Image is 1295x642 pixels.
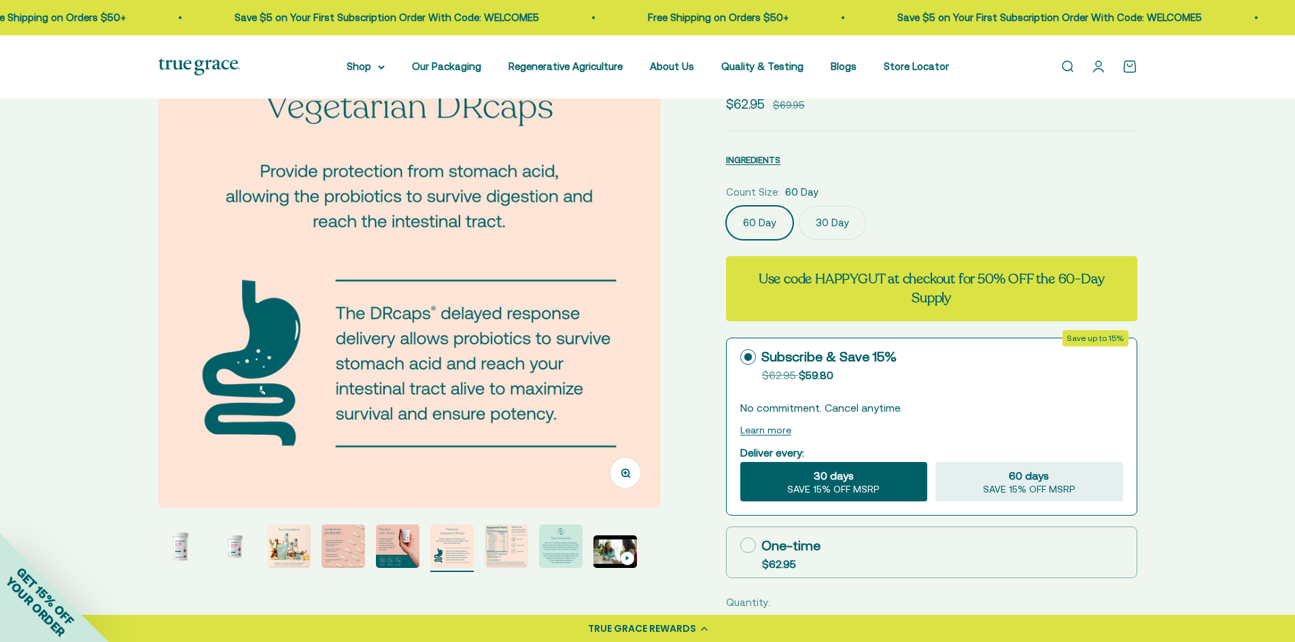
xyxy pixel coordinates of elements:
[376,524,419,568] img: Protects the probiotic cultures from light, moisture, and oxygen, extending shelf life and ensuri...
[267,524,311,572] button: Go to item 3
[884,60,949,72] a: Store Locator
[485,524,528,568] img: Our probiotics undergo extensive third-party testing at Purity-IQ Inc., a global organization del...
[726,151,780,168] button: INGREDIENTS
[759,270,1105,307] strong: Use code HAPPYGUT at checkout for 50% OFF the 60-Day Supply
[773,97,805,113] compare-at-price: $69.95
[376,524,419,572] button: Go to item 5
[430,524,474,568] img: Provide protection from stomach acid, allowing the probiotics to survive digestion and reach the ...
[347,58,385,75] summary: Shop
[785,184,818,200] span: 60 Day
[593,535,637,572] button: Go to item 9
[588,622,696,636] div: TRUE GRACE REWARDS
[267,524,311,568] img: Our full product line provides a robust and comprehensive offering for a true foundation of healt...
[213,524,256,568] img: Daily Probiotic for Women's Vaginal, Digestive, and Immune Support* - 90 Billion CFU at time of m...
[158,6,660,508] img: Provide protection from stomach acid, allowing the probiotics to survive digestion and reach the ...
[726,94,765,114] sale-price: $62.95
[412,60,481,72] a: Our Packaging
[213,524,256,572] button: Go to item 2
[639,12,780,23] a: Free Shipping on Orders $50+
[14,565,77,628] span: GET 15% OFF
[650,60,694,72] a: About Us
[831,60,857,72] a: Blogs
[539,524,583,572] button: Go to item 8
[726,155,780,165] span: INGREDIENTS
[3,574,68,639] span: YOUR ORDER
[226,10,530,26] p: Save $5 on Your First Subscription Order With Code: WELCOME5
[539,524,583,568] img: Every lot of True Grace supplements undergoes extensive third-party testing. Regulation says we d...
[888,10,1193,26] p: Save $5 on Your First Subscription Order With Code: WELCOME5
[508,60,623,72] a: Regenerative Agriculture
[430,524,474,572] button: Go to item 6
[726,184,780,200] legend: Count Size:
[726,594,770,611] label: Quantity:
[485,524,528,572] button: Go to item 7
[158,524,202,568] img: Daily Probiotic for Women's Vaginal, Digestive, and Immune Support* - 90 Billion CFU at time of m...
[322,524,365,568] img: - 12 quantified and DNA-verified probiotic cultures to support vaginal, digestive, and immune hea...
[322,524,365,572] button: Go to item 4
[721,60,804,72] a: Quality & Testing
[158,524,202,572] button: Go to item 1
